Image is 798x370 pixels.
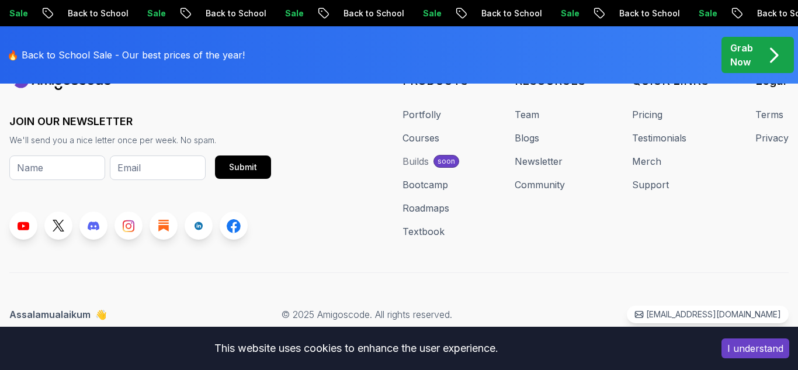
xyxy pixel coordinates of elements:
a: Portfolly [403,108,441,122]
div: This website uses cookies to enhance the user experience. [9,336,704,361]
p: Grab Now [730,41,753,69]
p: Sale [406,8,443,19]
p: Back to School [602,8,682,19]
a: Discord link [79,212,107,240]
p: soon [438,157,455,166]
button: Accept cookies [721,338,789,358]
div: Submit [229,161,257,173]
a: Courses [403,131,439,145]
a: Terms [755,108,783,122]
p: Back to School [464,8,544,19]
a: Community [515,178,565,192]
a: Blogs [515,131,539,145]
button: Submit [215,155,271,179]
a: Youtube link [9,212,37,240]
p: Sale [682,8,719,19]
a: Team [515,108,539,122]
a: LinkedIn link [185,212,213,240]
p: Sale [268,8,306,19]
div: Builds [403,154,429,168]
span: 👋 [94,306,110,323]
a: Facebook link [220,212,248,240]
p: Back to School [189,8,268,19]
p: © 2025 Amigoscode. All rights reserved. [282,307,452,321]
a: Blog link [150,212,178,240]
a: Privacy [755,131,789,145]
a: Textbook [403,224,445,238]
p: Sale [544,8,581,19]
h3: JOIN OUR NEWSLETTER [9,113,271,130]
a: Bootcamp [403,178,448,192]
input: Email [110,155,206,180]
a: Newsletter [515,154,563,168]
a: Testimonials [632,131,686,145]
p: Assalamualaikum [9,307,107,321]
p: Back to School [327,8,406,19]
a: Instagram link [115,212,143,240]
a: Twitter link [44,212,72,240]
p: Back to School [51,8,130,19]
a: [EMAIL_ADDRESS][DOMAIN_NAME] [627,306,789,323]
p: We'll send you a nice letter once per week. No spam. [9,134,271,146]
a: Merch [632,154,661,168]
a: Roadmaps [403,201,449,215]
p: 🔥 Back to School Sale - Our best prices of the year! [7,48,245,62]
input: Name [9,155,105,180]
p: Sale [130,8,168,19]
a: Support [632,178,669,192]
p: [EMAIL_ADDRESS][DOMAIN_NAME] [646,309,781,320]
a: Pricing [632,108,662,122]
